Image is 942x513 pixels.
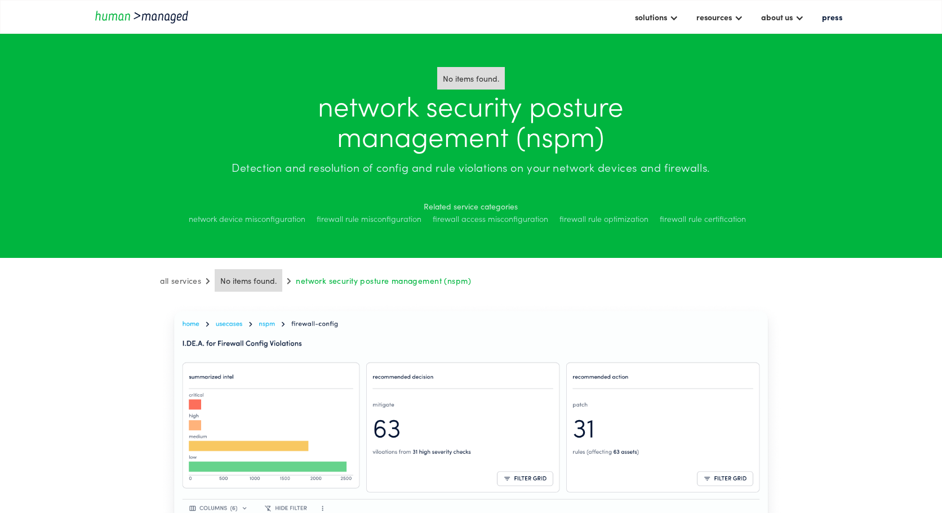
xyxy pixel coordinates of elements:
[232,162,710,179] div: Detection and resolution of config and rule violations on your network devices and firewalls.
[296,275,471,286] div: network security posture management (nspm)
[696,10,732,24] div: resources
[443,73,499,84] div: No items found.
[756,7,810,26] div: about us
[160,270,201,291] a: all services
[94,9,195,24] a: home
[559,213,648,224] div: firewall rule optimization
[660,213,746,224] div: firewall rule certification
[254,90,688,150] h1: network security posture management (nspm)
[433,213,548,224] div: firewall access misconfiguration
[691,7,749,26] div: resources
[206,276,210,286] div: 
[189,201,753,211] h6: Related service categories
[761,10,793,24] div: about us
[635,10,667,24] div: solutions
[189,213,305,224] div: network device misconfiguration
[287,276,291,286] div: 
[220,275,277,286] div: No items found.
[317,213,421,224] div: firewall rule misconfiguration
[629,7,684,26] div: solutions
[816,7,848,26] a: press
